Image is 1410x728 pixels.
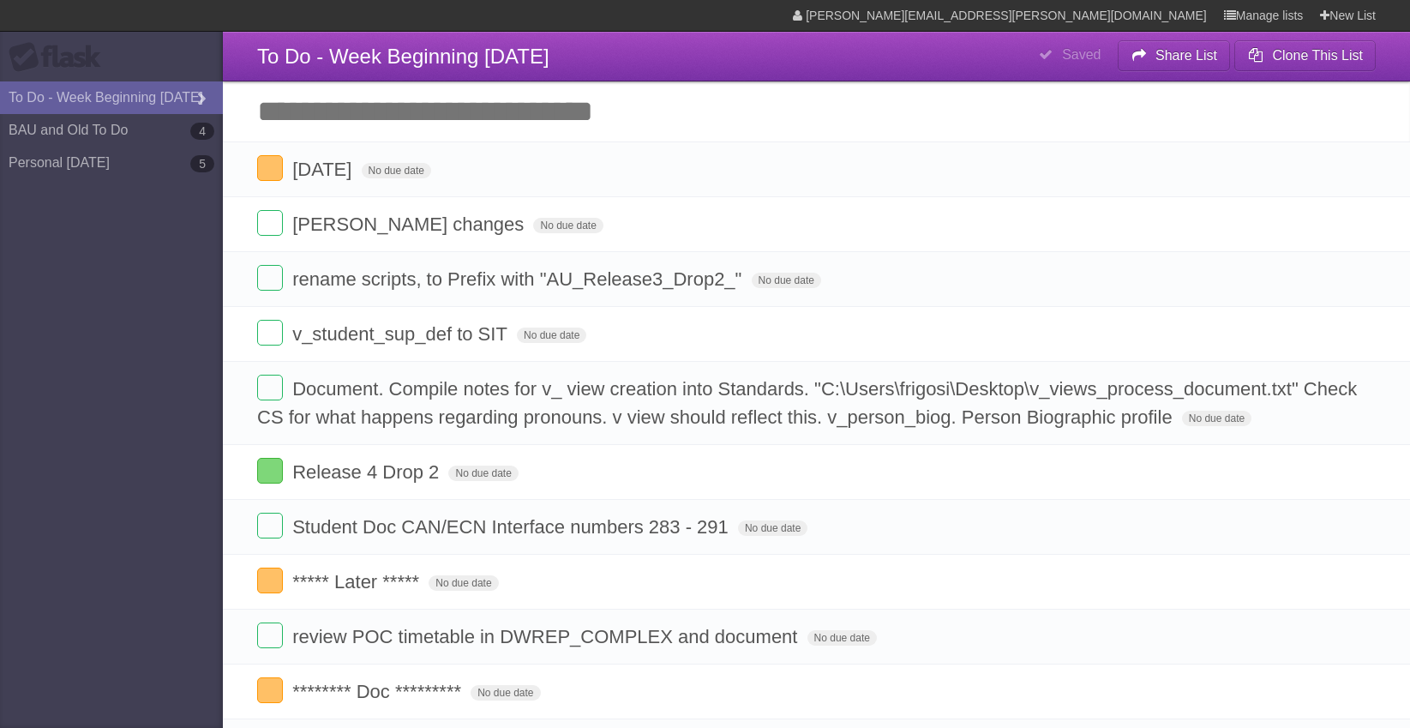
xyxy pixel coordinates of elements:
b: 5 [190,155,214,172]
span: rename scripts, to Prefix with "AU_Release3_Drop2_" [292,268,746,290]
label: Done [257,155,283,181]
label: Done [257,210,283,236]
label: Done [257,265,283,291]
label: Done [257,677,283,703]
label: Done [257,320,283,346]
b: 4 [190,123,214,140]
span: Document. Compile notes for v_ view creation into Standards. "C:\Users\frigosi\Desktop\v_views_pr... [257,378,1357,428]
span: No due date [362,163,431,178]
span: v_student_sup_def to SIT [292,323,512,345]
label: Done [257,458,283,484]
span: No due date [448,466,518,481]
span: No due date [807,630,877,646]
button: Clone This List [1234,40,1376,71]
label: Done [257,623,283,648]
span: No due date [517,328,586,343]
span: No due date [738,520,807,536]
span: No due date [1182,411,1251,426]
span: Student Doc CAN/ECN Interface numbers 283 - 291 [292,516,733,538]
button: Share List [1118,40,1231,71]
span: [DATE] [292,159,356,180]
b: Saved [1062,47,1101,62]
span: To Do - Week Beginning [DATE] [257,45,549,68]
b: Share List [1155,48,1217,63]
label: Done [257,513,283,538]
span: review POC timetable in DWREP_COMPLEX and document [292,626,801,647]
span: No due date [429,575,498,591]
label: Done [257,568,283,593]
span: Release 4 Drop 2 [292,461,443,483]
span: No due date [471,685,540,701]
label: Done [257,375,283,400]
span: No due date [533,218,603,233]
span: [PERSON_NAME] changes [292,214,528,235]
div: Flask [9,42,111,73]
b: Clone This List [1272,48,1363,63]
span: No due date [752,273,821,288]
